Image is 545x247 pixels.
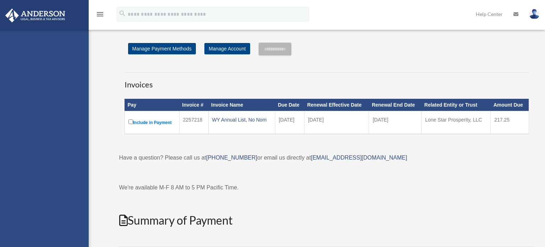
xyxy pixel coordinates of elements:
td: [DATE] [275,111,304,134]
th: Amount Due [491,99,529,111]
div: WY Annual List, No Nom [212,115,271,125]
h2: Summary of Payment [119,213,534,229]
p: Have a question? Please call us at or email us directly at [119,153,534,163]
td: [DATE] [369,111,422,134]
th: Invoice Name [208,99,275,111]
a: [EMAIL_ADDRESS][DOMAIN_NAME] [311,155,407,161]
td: Lone Star Prosperity, LLC [422,111,491,134]
th: Renewal Effective Date [304,99,369,111]
a: [PHONE_NUMBER] [206,155,257,161]
th: Renewal End Date [369,99,422,111]
label: Include in Payment [128,118,176,127]
th: Due Date [275,99,304,111]
a: Manage Account [204,43,250,54]
i: search [119,10,126,17]
img: Anderson Advisors Platinum Portal [3,9,67,22]
input: Include in Payment [128,119,133,124]
a: Manage Payment Methods [128,43,196,54]
td: 2257218 [179,111,208,134]
th: Pay [125,99,179,111]
th: Invoice # [179,99,208,111]
h3: Invoices [125,73,529,90]
td: [DATE] [304,111,369,134]
i: menu [96,10,104,18]
img: User Pic [529,9,540,19]
td: 217.25 [491,111,529,134]
th: Related Entity or Trust [422,99,491,111]
p: We're available M-F 8 AM to 5 PM Pacific Time. [119,183,534,193]
a: menu [96,12,104,18]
